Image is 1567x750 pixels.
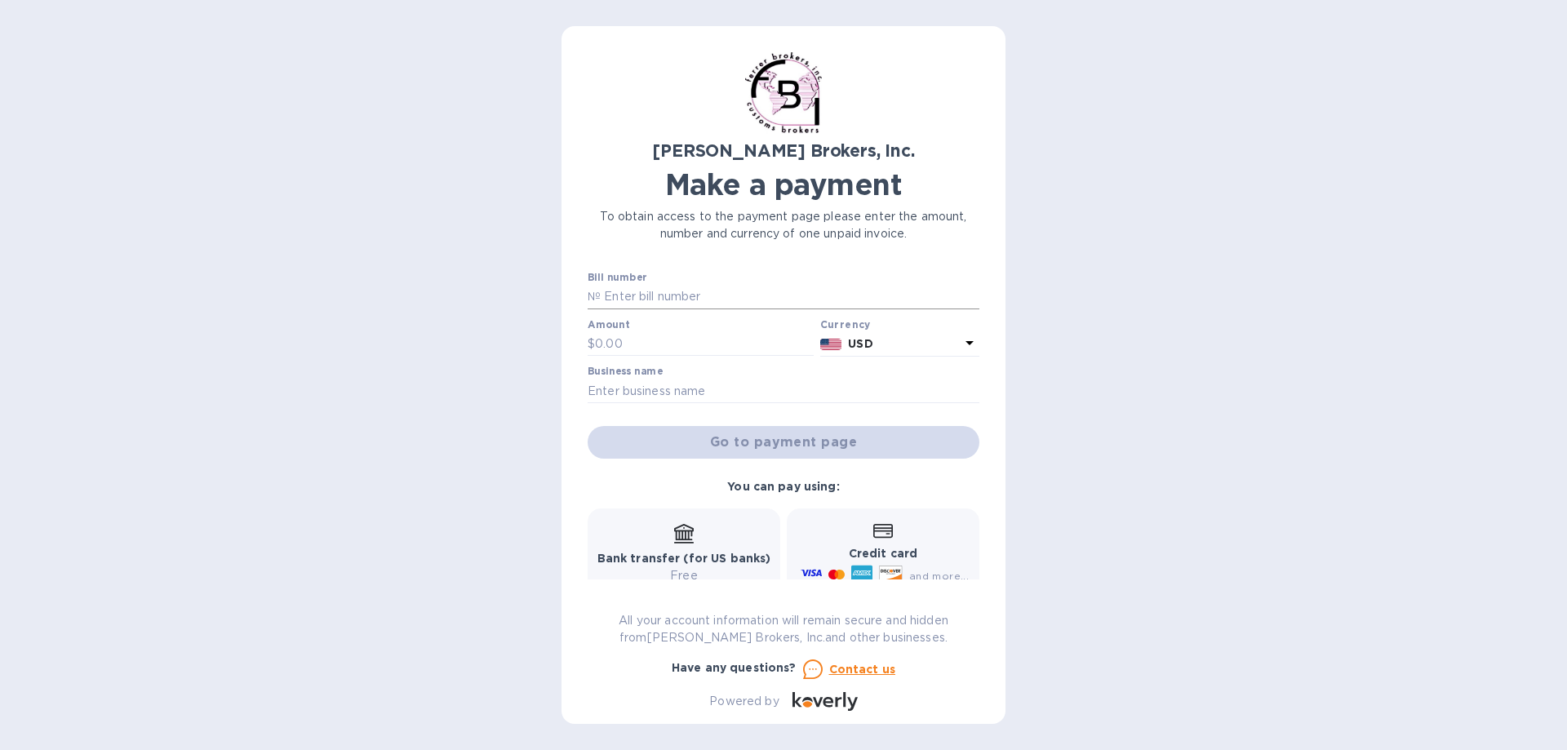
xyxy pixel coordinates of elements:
[601,285,979,309] input: Enter bill number
[588,367,663,377] label: Business name
[848,337,872,350] b: USD
[597,552,771,565] b: Bank transfer (for US banks)
[849,547,917,560] b: Credit card
[588,208,979,242] p: To obtain access to the payment page please enter the amount, number and currency of one unpaid i...
[820,318,871,331] b: Currency
[588,320,629,330] label: Amount
[588,379,979,403] input: Enter business name
[588,273,646,283] label: Bill number
[829,663,896,676] u: Contact us
[820,339,842,350] img: USD
[597,567,771,584] p: Free
[588,288,601,305] p: №
[652,140,914,161] b: [PERSON_NAME] Brokers, Inc.
[709,693,779,710] p: Powered by
[588,612,979,646] p: All your account information will remain secure and hidden from [PERSON_NAME] Brokers, Inc. and o...
[588,167,979,202] h1: Make a payment
[727,480,839,493] b: You can pay using:
[909,570,969,582] span: and more...
[672,661,797,674] b: Have any questions?
[595,332,814,357] input: 0.00
[588,335,595,353] p: $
